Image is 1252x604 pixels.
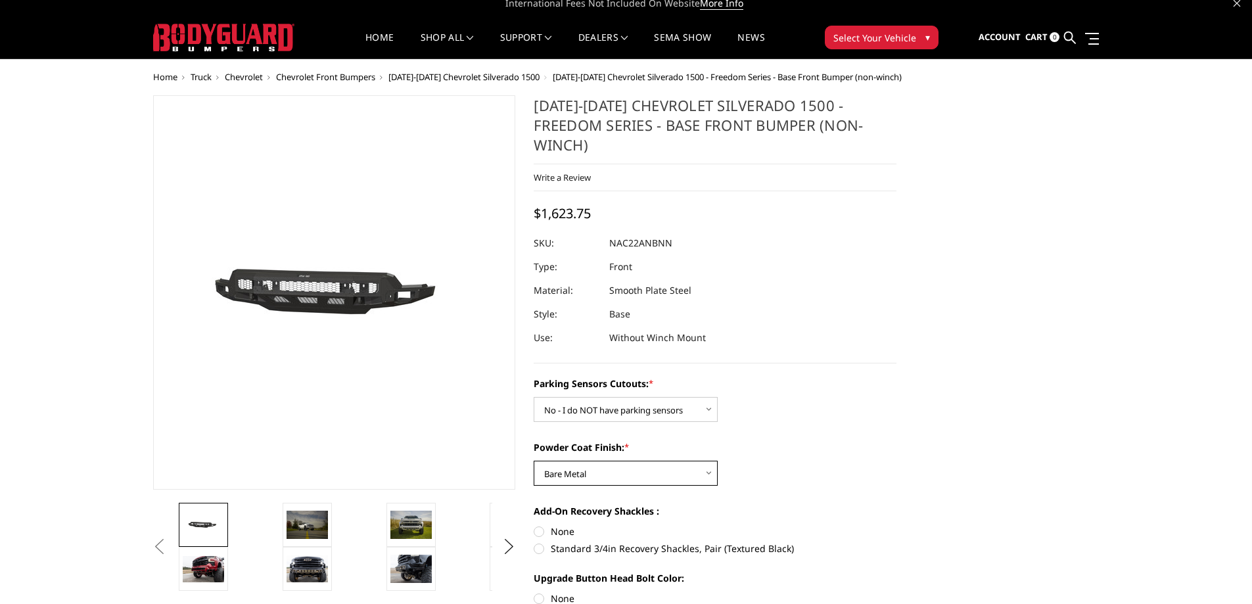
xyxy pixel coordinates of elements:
a: Chevrolet [225,71,263,83]
dd: Without Winch Mount [609,326,706,350]
span: [DATE]-[DATE] Chevrolet Silverado 1500 - Freedom Series - Base Front Bumper (non-winch) [553,71,902,83]
iframe: Chat Widget [1186,541,1252,604]
h1: [DATE]-[DATE] Chevrolet Silverado 1500 - Freedom Series - Base Front Bumper (non-winch) [534,95,896,164]
a: Cart 0 [1025,20,1059,55]
a: 2022-2025 Chevrolet Silverado 1500 - Freedom Series - Base Front Bumper (non-winch) [153,95,516,490]
a: Home [153,71,177,83]
label: None [534,524,896,538]
span: $1,623.75 [534,204,591,222]
a: [DATE]-[DATE] Chevrolet Silverado 1500 [388,71,540,83]
label: Add-On Recovery Shackles : [534,504,896,518]
dt: Use: [534,326,599,350]
dd: Base [609,302,630,326]
a: shop all [421,33,474,58]
span: ▾ [925,30,930,44]
button: Next [499,537,519,557]
span: Select Your Vehicle [833,31,916,45]
a: SEMA Show [654,33,711,58]
a: Truck [191,71,212,83]
dt: Material: [534,279,599,302]
dt: Type: [534,255,599,279]
label: Powder Coat Finish: [534,440,896,454]
a: Support [500,33,552,58]
img: 2022-2025 Chevrolet Silverado 1500 - Freedom Series - Base Front Bumper (non-winch) [287,555,328,583]
dt: Style: [534,302,599,326]
button: Previous [150,537,170,557]
label: Standard 3/4in Recovery Shackles, Pair (Textured Black) [534,542,896,555]
a: Write a Review [534,172,591,183]
dd: NAC22ANBNN [609,231,672,255]
a: Account [979,20,1021,55]
a: News [737,33,764,58]
label: Upgrade Button Head Bolt Color: [534,571,896,585]
button: Select Your Vehicle [825,26,939,49]
span: Cart [1025,31,1048,43]
dd: Smooth Plate Steel [609,279,691,302]
a: Chevrolet Front Bumpers [276,71,375,83]
span: 0 [1050,32,1059,42]
img: 2022-2025 Chevrolet Silverado 1500 - Freedom Series - Base Front Bumper (non-winch) [183,556,224,582]
img: 2022-2025 Chevrolet Silverado 1500 - Freedom Series - Base Front Bumper (non-winch) [390,511,432,538]
img: BODYGUARD BUMPERS [153,24,294,51]
a: Home [365,33,394,58]
img: 2022-2025 Chevrolet Silverado 1500 - Freedom Series - Base Front Bumper (non-winch) [287,511,328,538]
dd: Front [609,255,632,279]
label: Parking Sensors Cutouts: [534,377,896,390]
a: Dealers [578,33,628,58]
span: Account [979,31,1021,43]
img: 2022-2025 Chevrolet Silverado 1500 - Freedom Series - Base Front Bumper (non-winch) [390,555,432,582]
dt: SKU: [534,231,599,255]
img: 2022-2025 Chevrolet Silverado 1500 - Freedom Series - Base Front Bumper (non-winch) [183,515,224,535]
